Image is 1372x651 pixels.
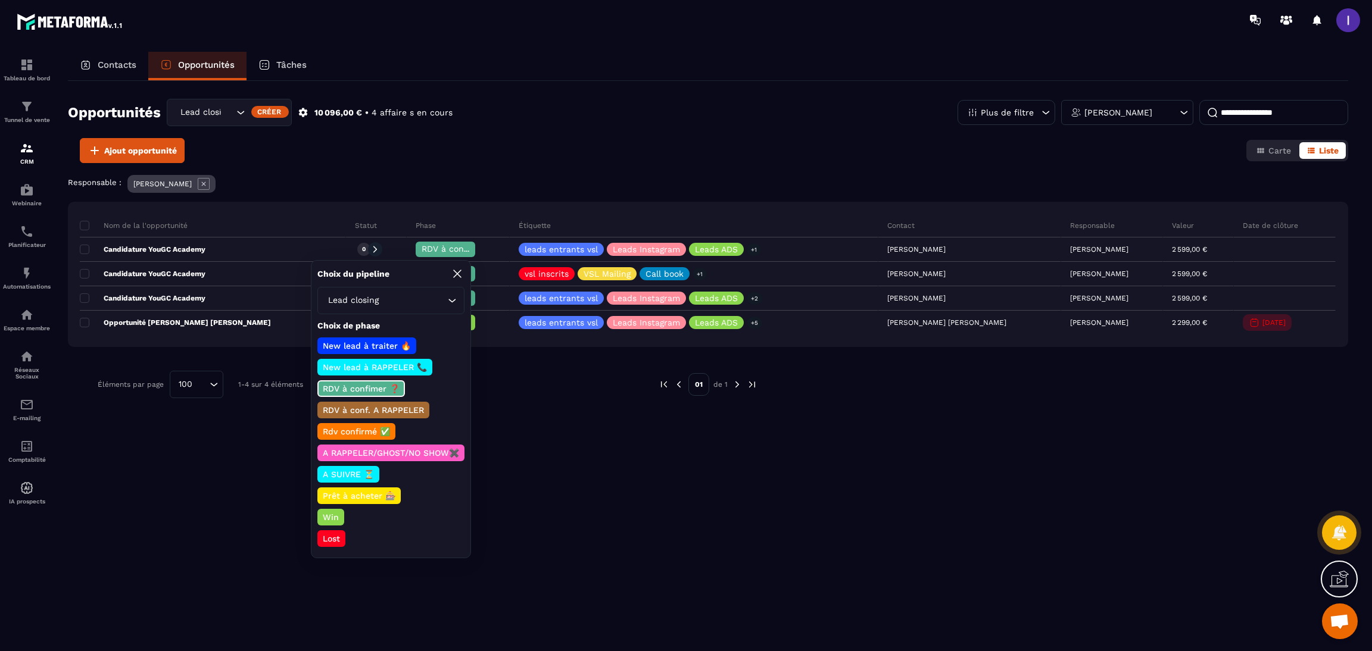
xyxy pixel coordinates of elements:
span: Ajout opportunité [104,145,177,157]
p: Candidature YouGC Academy [80,245,205,254]
img: email [20,398,34,412]
p: CRM [3,158,51,165]
a: formationformationCRM [3,132,51,174]
p: Choix de phase [317,320,464,331]
p: VSL Mailing [584,270,631,278]
p: Candidature YouGC Academy [80,269,205,278]
p: Espace membre [3,325,51,331]
p: [PERSON_NAME] [1070,245,1128,253]
p: Nom de la l'opportunité [80,221,188,230]
p: Choix du pipeline [317,268,389,280]
a: accountantaccountantComptabilité [3,430,51,472]
p: A SUIVRE ⏳ [321,468,376,480]
img: social-network [20,349,34,364]
p: Planificateur [3,242,51,248]
p: Webinaire [3,200,51,206]
p: Phase [416,221,436,230]
button: Carte [1249,142,1298,159]
input: Search for option [222,106,233,119]
a: social-networksocial-networkRéseaux Sociaux [3,340,51,389]
span: 100 [174,378,197,391]
p: vsl inscrits [525,270,569,278]
p: Leads Instagram [613,318,680,327]
p: Leads ADS [695,318,738,327]
p: Leads ADS [695,294,738,302]
p: • [365,107,369,118]
span: Lead closing [325,294,381,307]
p: Opportunité [PERSON_NAME] [PERSON_NAME] [80,318,271,327]
span: RDV à confimer ❓ [422,244,498,253]
p: +1 [693,268,707,280]
a: automationsautomationsEspace membre [3,299,51,340]
input: Search for option [197,378,207,391]
div: Créer [251,106,289,118]
img: prev [659,379,669,390]
p: New lead à traiter 🔥 [321,340,413,352]
p: 2 599,00 € [1172,270,1207,278]
p: +2 [747,292,762,305]
div: Search for option [167,99,292,126]
img: next [747,379,757,390]
p: leads entrants vsl [525,245,598,253]
p: de 1 [713,380,728,389]
p: 2 299,00 € [1172,318,1207,327]
p: Étiquette [519,221,551,230]
p: RDV à conf. A RAPPELER [321,404,426,416]
p: Automatisations [3,283,51,290]
img: prev [673,379,684,390]
p: A RAPPELER/GHOST/NO SHOW✖️ [321,447,461,459]
a: Opportunités [148,52,247,80]
p: [PERSON_NAME] [1070,270,1128,278]
img: formation [20,141,34,155]
p: Comptabilité [3,456,51,463]
p: Tunnel de vente [3,117,51,123]
a: automationsautomationsAutomatisations [3,257,51,299]
a: schedulerschedulerPlanificateur [3,215,51,257]
p: [PERSON_NAME] [133,180,192,188]
p: 10 096,00 € [314,107,362,118]
p: [DATE] [1262,318,1286,327]
p: Prêt à acheter 🎰 [321,490,397,502]
span: Liste [1319,146,1339,155]
p: New lead à RAPPELER 📞 [321,361,429,373]
p: Win [321,511,341,523]
p: Responsable : [68,178,121,187]
p: 1-4 sur 4 éléments [238,380,303,389]
p: Contact [887,221,915,230]
p: [PERSON_NAME] [1070,318,1128,327]
p: 4 affaire s en cours [372,107,453,118]
p: Rdv confirmé ✅ [321,425,392,437]
a: Tâches [247,52,319,80]
p: IA prospects [3,498,51,505]
p: Valeur [1172,221,1194,230]
a: Ouvrir le chat [1322,603,1358,639]
p: Lost [321,533,342,544]
p: [PERSON_NAME] [1070,294,1128,302]
p: leads entrants vsl [525,294,598,302]
p: 2 599,00 € [1172,294,1207,302]
button: Liste [1299,142,1346,159]
p: E-mailing [3,415,51,421]
img: logo [17,11,124,32]
p: 0 [362,245,366,253]
p: Plus de filtre [981,108,1034,117]
div: Search for option [170,371,223,398]
a: emailemailE-mailing [3,389,51,430]
p: Tableau de bord [3,75,51,82]
p: [PERSON_NAME] [1084,108,1152,117]
p: Statut [355,221,377,230]
p: Réseaux Sociaux [3,367,51,380]
button: Ajout opportunité [80,138,185,163]
p: Éléments par page [98,380,164,389]
p: +1 [747,243,761,256]
img: automations [20,308,34,322]
p: +5 [747,317,762,329]
img: scheduler [20,224,34,239]
p: 01 [688,373,709,396]
input: Search for option [381,294,445,307]
p: Leads Instagram [613,294,680,302]
div: Search for option [317,287,464,314]
p: Responsable [1070,221,1115,230]
p: Candidature YouGC Academy [80,293,205,303]
h2: Opportunités [68,101,161,124]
